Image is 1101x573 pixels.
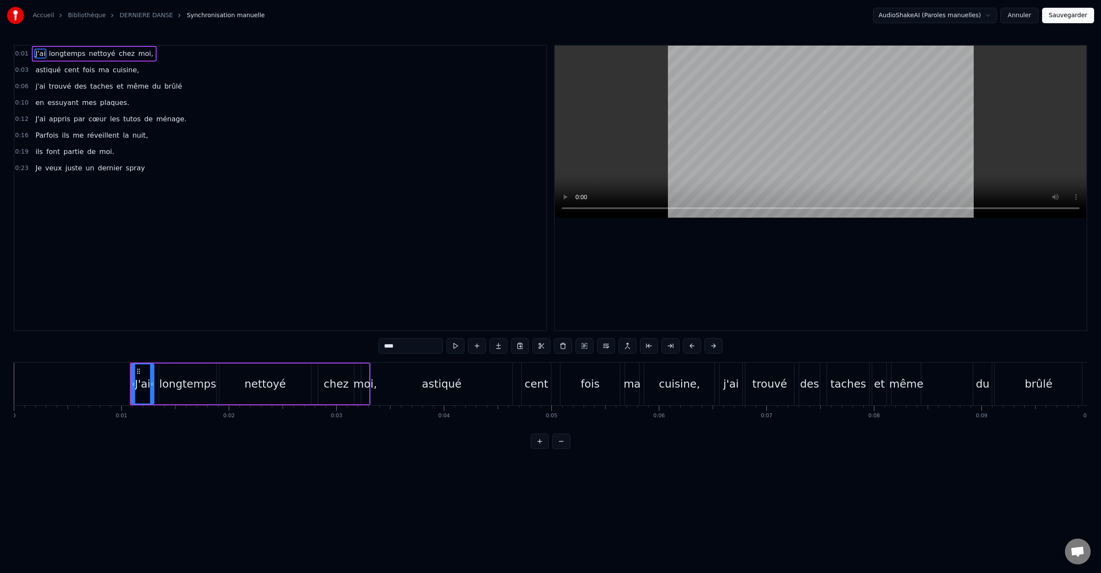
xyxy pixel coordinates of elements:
[33,11,54,20] a: Accueil
[126,81,150,91] span: même
[82,65,96,75] span: fois
[354,376,377,392] div: moi,
[155,114,187,124] span: ménage.
[88,49,117,59] span: nettoyé
[33,11,265,20] nav: breadcrumb
[15,66,28,74] span: 0:03
[34,147,43,157] span: ils
[63,147,85,157] span: partie
[15,164,28,173] span: 0:23
[1065,539,1091,564] a: Ouvrir le chat
[48,81,72,91] span: trouvé
[61,130,70,140] span: ils
[120,11,173,20] a: DERNIERE DANSE
[889,376,923,392] div: même
[112,65,140,75] span: cuisine,
[99,98,130,108] span: plaques.
[135,376,151,392] div: J'ai
[15,99,28,107] span: 0:10
[34,81,46,91] span: j'ai
[438,413,450,419] div: 0:04
[15,49,28,58] span: 0:01
[74,81,87,91] span: des
[44,163,63,173] span: veux
[116,81,124,91] span: et
[546,413,557,419] div: 0:05
[331,413,342,419] div: 0:03
[324,376,349,392] div: chez
[525,376,548,392] div: cent
[187,11,265,20] span: Synchronisation manuelle
[86,130,120,140] span: réveillent
[73,114,86,124] span: par
[132,130,149,140] span: nuit,
[159,376,216,392] div: longtemps
[653,413,665,419] div: 0:06
[581,376,600,392] div: fois
[137,49,154,59] span: moi,
[118,49,135,59] span: chez
[34,130,59,140] span: Parfois
[68,11,106,20] a: Bibliothèque
[1083,413,1095,419] div: 0:10
[98,147,115,157] span: moi.
[109,114,121,124] span: les
[81,98,98,108] span: mes
[163,81,183,91] span: brûlé
[874,376,885,392] div: et
[72,130,84,140] span: me
[723,376,739,392] div: j'ai
[15,115,28,123] span: 0:12
[122,130,130,140] span: la
[868,413,880,419] div: 0:08
[15,131,28,140] span: 0:16
[976,376,990,392] div: du
[1042,8,1094,23] button: Sauvegarder
[34,114,46,124] span: J'ai
[800,376,819,392] div: des
[65,163,83,173] span: juste
[624,376,641,392] div: ma
[97,163,123,173] span: dernier
[116,413,127,419] div: 0:01
[122,114,141,124] span: tutos
[34,163,43,173] span: Je
[63,65,80,75] span: cent
[1025,376,1052,392] div: brûlé
[89,81,114,91] span: taches
[15,148,28,156] span: 0:19
[223,413,235,419] div: 0:02
[125,163,146,173] span: spray
[143,114,154,124] span: de
[659,376,700,392] div: cuisine,
[830,376,866,392] div: taches
[46,147,61,157] span: font
[151,81,162,91] span: du
[48,49,86,59] span: longtemps
[7,7,24,24] img: youka
[12,413,16,419] div: 0
[86,147,97,157] span: de
[98,65,110,75] span: ma
[34,65,62,75] span: astiqué
[88,114,108,124] span: cœur
[1000,8,1038,23] button: Annuler
[85,163,95,173] span: un
[34,98,45,108] span: en
[46,98,79,108] span: essuyant
[48,114,71,124] span: appris
[34,49,46,59] span: J'ai
[976,413,987,419] div: 0:09
[422,376,461,392] div: astiqué
[752,376,787,392] div: trouvé
[761,413,772,419] div: 0:07
[244,376,286,392] div: nettoyé
[15,82,28,91] span: 0:06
